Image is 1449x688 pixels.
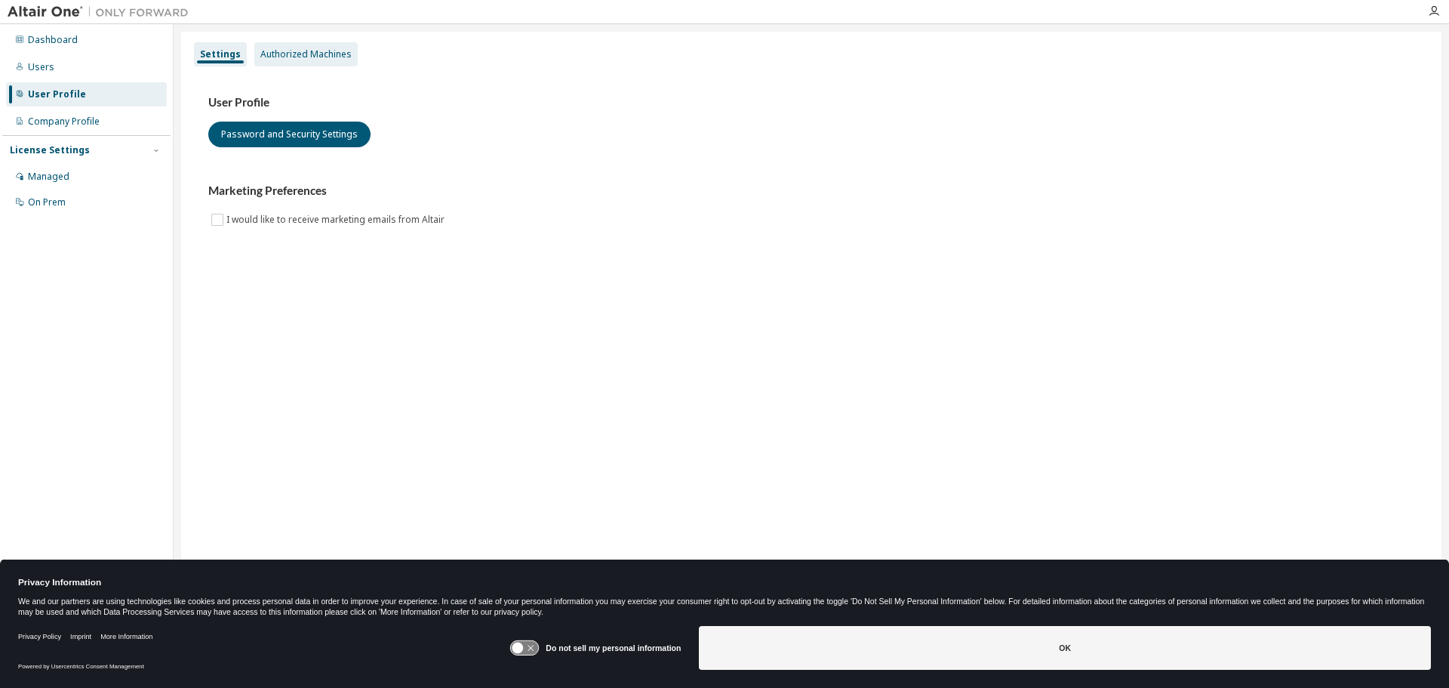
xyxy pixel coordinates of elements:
div: User Profile [28,88,86,100]
div: License Settings [10,144,90,156]
label: I would like to receive marketing emails from Altair [226,211,448,229]
div: Dashboard [28,34,78,46]
img: Altair One [8,5,196,20]
h3: User Profile [208,95,1414,110]
div: On Prem [28,196,66,208]
div: Authorized Machines [260,48,352,60]
div: Managed [28,171,69,183]
div: Settings [200,48,241,60]
button: Password and Security Settings [208,122,371,147]
div: Company Profile [28,116,100,128]
h3: Marketing Preferences [208,184,1414,199]
div: Users [28,61,54,73]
